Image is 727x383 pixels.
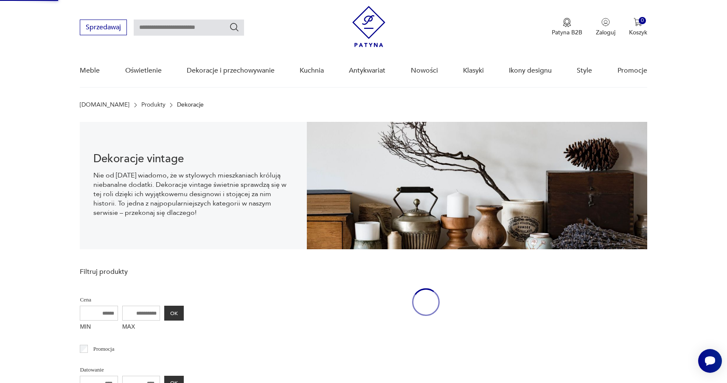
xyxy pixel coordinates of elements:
a: Antykwariat [349,54,385,87]
a: Dekoracje i przechowywanie [187,54,275,87]
div: oval-loading [412,263,440,341]
p: Koszyk [629,28,647,37]
p: Datowanie [80,365,184,375]
h1: Dekoracje vintage [93,154,293,164]
p: Filtruj produkty [80,267,184,276]
label: MIN [80,321,118,334]
p: Dekoracje [177,101,204,108]
a: Ikona medaluPatyna B2B [552,18,582,37]
p: Nie od [DATE] wiadomo, że w stylowych mieszkaniach królują niebanalne dodatki. Dekoracje vintage ... [93,171,293,217]
img: Ikona medalu [563,18,571,27]
img: Ikonka użytkownika [601,18,610,26]
a: Sprzedawaj [80,25,127,31]
p: Zaloguj [596,28,615,37]
button: Szukaj [229,22,239,32]
a: Produkty [141,101,166,108]
p: Patyna B2B [552,28,582,37]
a: Oświetlenie [125,54,162,87]
a: Meble [80,54,100,87]
button: 0Koszyk [629,18,647,37]
div: 0 [639,17,646,24]
a: Kuchnia [300,54,324,87]
img: 3afcf10f899f7d06865ab57bf94b2ac8.jpg [307,122,647,249]
a: Promocje [618,54,647,87]
button: OK [164,306,184,321]
iframe: Smartsupp widget button [698,349,722,373]
button: Sprzedawaj [80,20,127,35]
p: Cena [80,295,184,304]
a: Style [577,54,592,87]
button: Patyna B2B [552,18,582,37]
p: Promocja [93,344,115,354]
a: Nowości [411,54,438,87]
a: Ikony designu [509,54,552,87]
label: MAX [122,321,160,334]
button: Zaloguj [596,18,615,37]
img: Patyna - sklep z meblami i dekoracjami vintage [352,6,385,47]
a: [DOMAIN_NAME] [80,101,129,108]
img: Ikona koszyka [634,18,642,26]
a: Klasyki [463,54,484,87]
